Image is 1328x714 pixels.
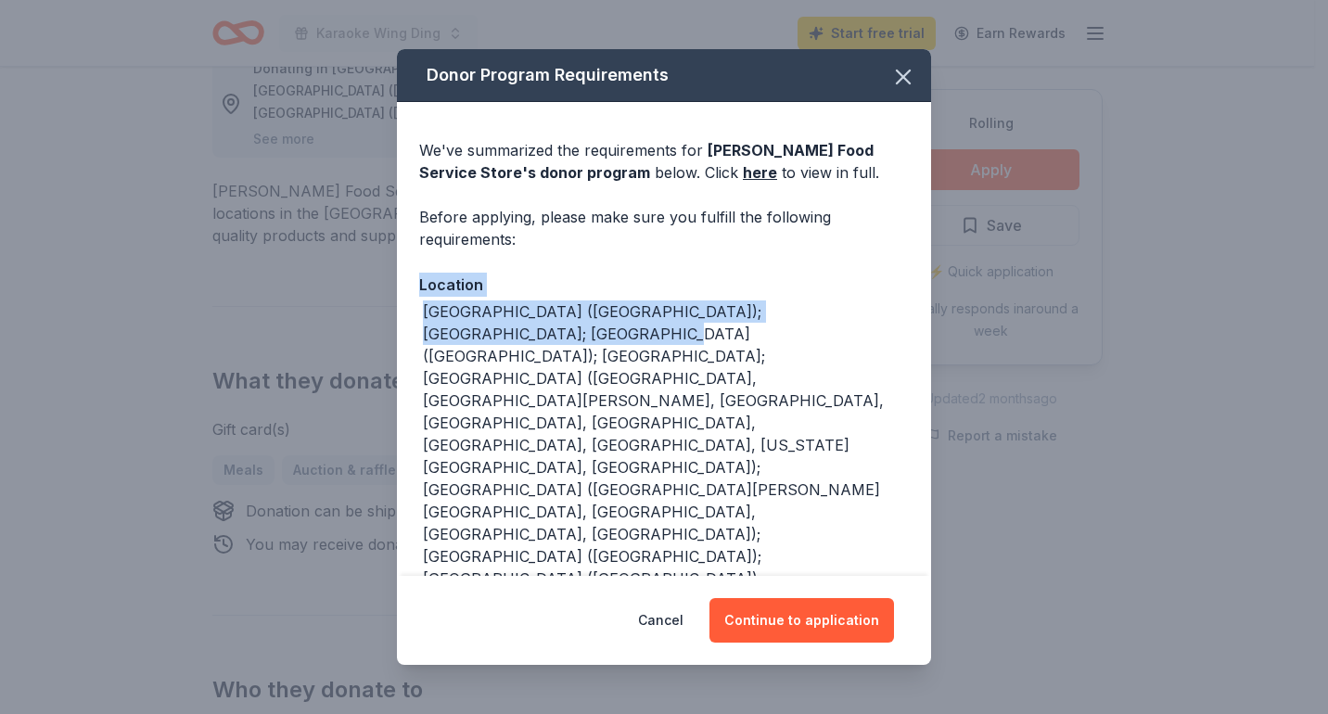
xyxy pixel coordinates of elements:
div: Location [419,273,909,297]
div: Donor Program Requirements [397,49,931,102]
button: Continue to application [709,598,894,643]
a: here [743,161,777,184]
div: Before applying, please make sure you fulfill the following requirements: [419,206,909,250]
div: We've summarized the requirements for below. Click to view in full. [419,139,909,184]
button: Cancel [638,598,683,643]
